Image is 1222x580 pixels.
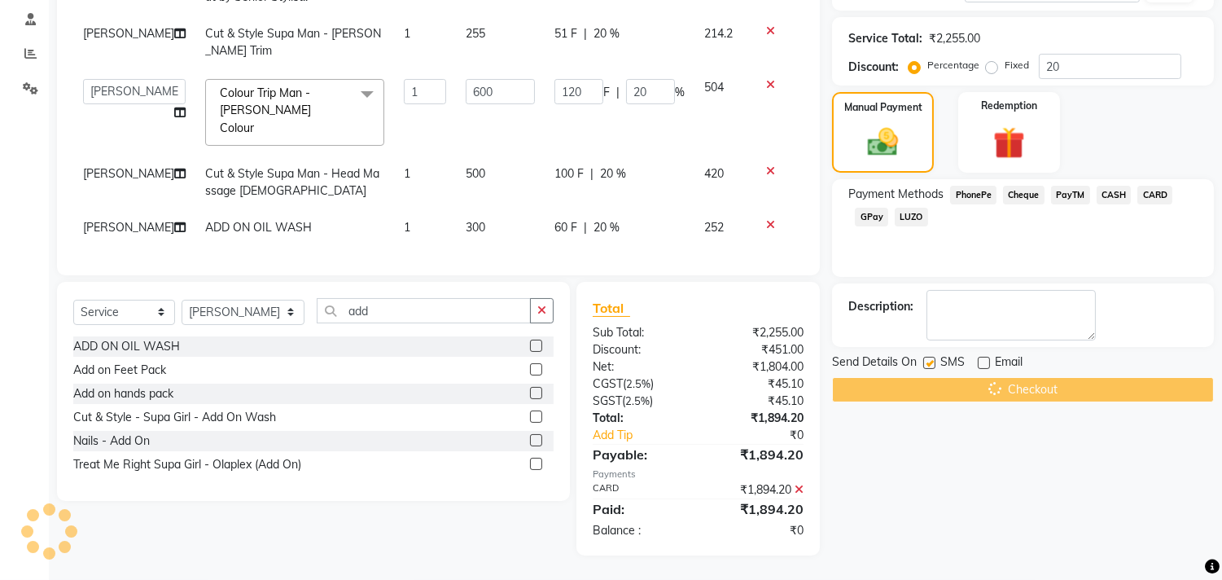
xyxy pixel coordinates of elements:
[704,220,724,235] span: 252
[73,456,301,473] div: Treat Me Right Supa Girl - Olaplex (Add On)
[205,26,381,58] span: Cut & Style Supa Man - [PERSON_NAME] Trim
[699,324,817,341] div: ₹2,255.00
[699,410,817,427] div: ₹1,894.20
[704,26,733,41] span: 214.2
[675,84,685,101] span: %
[832,354,917,374] span: Send Details On
[593,468,804,481] div: Payments
[1137,186,1172,204] span: CARD
[1097,186,1132,204] span: CASH
[580,427,718,444] a: Add Tip
[584,25,587,42] span: |
[580,393,699,410] div: ( )
[995,354,1023,374] span: Email
[626,377,650,390] span: 2.5%
[718,427,817,444] div: ₹0
[205,220,312,235] span: ADD ON OIL WASH
[699,358,817,376] div: ₹1,804.00
[603,84,610,101] span: F
[699,481,817,499] div: ₹1,894.20
[83,220,174,235] span: [PERSON_NAME]
[848,186,944,203] span: Payment Methods
[593,219,620,236] span: 20 %
[1003,186,1045,204] span: Cheque
[317,298,531,323] input: Search or Scan
[580,499,699,519] div: Paid:
[73,433,150,450] div: Nails - Add On
[73,338,180,355] div: ADD ON OIL WASH
[625,394,650,407] span: 2.5%
[699,499,817,519] div: ₹1,894.20
[929,30,980,47] div: ₹2,255.00
[220,86,311,135] span: Colour Trip Man - [PERSON_NAME] Colour
[940,354,965,374] span: SMS
[844,100,922,115] label: Manual Payment
[580,522,699,539] div: Balance :
[73,409,276,426] div: Cut & Style - Supa Girl - Add On Wash
[1005,58,1029,72] label: Fixed
[848,59,899,76] div: Discount:
[699,376,817,393] div: ₹45.10
[83,26,174,41] span: [PERSON_NAME]
[73,385,173,402] div: Add on hands pack
[580,376,699,393] div: ( )
[704,80,724,94] span: 504
[616,84,620,101] span: |
[593,393,622,408] span: SGST
[593,300,630,317] span: Total
[580,324,699,341] div: Sub Total:
[927,58,979,72] label: Percentage
[895,208,928,226] span: LUZO
[205,166,379,198] span: Cut & Style Supa Man - Head Massage [DEMOGRAPHIC_DATA]
[1051,186,1090,204] span: PayTM
[704,166,724,181] span: 420
[855,208,888,226] span: GPay
[848,298,913,315] div: Description:
[466,26,485,41] span: 255
[983,123,1035,163] img: _gift.svg
[580,481,699,499] div: CARD
[580,358,699,376] div: Net:
[699,341,817,358] div: ₹451.00
[404,26,410,41] span: 1
[580,445,699,464] div: Payable:
[554,25,577,42] span: 51 F
[699,393,817,410] div: ₹45.10
[404,166,410,181] span: 1
[554,165,584,182] span: 100 F
[580,410,699,427] div: Total:
[73,362,166,379] div: Add on Feet Pack
[848,30,922,47] div: Service Total:
[590,165,593,182] span: |
[600,165,626,182] span: 20 %
[981,99,1037,113] label: Redemption
[699,445,817,464] div: ₹1,894.20
[699,522,817,539] div: ₹0
[584,219,587,236] span: |
[593,25,620,42] span: 20 %
[554,219,577,236] span: 60 F
[254,121,261,135] a: x
[593,376,623,391] span: CGST
[950,186,996,204] span: PhonePe
[83,166,174,181] span: [PERSON_NAME]
[580,341,699,358] div: Discount:
[466,220,485,235] span: 300
[466,166,485,181] span: 500
[404,220,410,235] span: 1
[858,125,907,160] img: _cash.svg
